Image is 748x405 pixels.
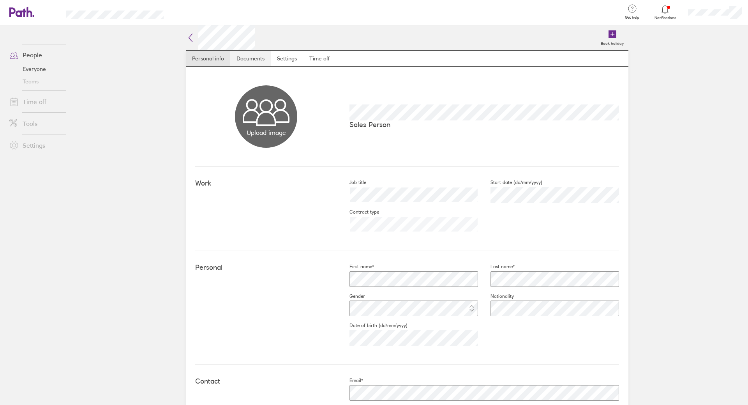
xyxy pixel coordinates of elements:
[3,63,66,75] a: Everyone
[653,4,678,20] a: Notifications
[230,51,271,66] a: Documents
[478,264,515,270] label: Last name*
[303,51,336,66] a: Time off
[337,264,374,270] label: First name*
[195,377,337,386] h4: Contact
[653,16,678,20] span: Notifications
[195,179,337,187] h4: Work
[596,39,628,46] label: Book holiday
[478,293,514,299] label: Nationality
[337,377,363,384] label: Email*
[337,209,379,215] label: Contract type
[3,47,66,63] a: People
[596,25,628,50] a: Book holiday
[3,138,66,153] a: Settings
[271,51,303,66] a: Settings
[349,120,619,129] p: Sales Person
[186,51,230,66] a: Personal info
[337,322,408,329] label: Date of birth (dd/mm/yyyy)
[195,264,337,272] h4: Personal
[337,179,366,186] label: Job title
[3,75,66,88] a: Teams
[619,15,645,20] span: Get help
[337,293,365,299] label: Gender
[3,116,66,131] a: Tools
[478,179,542,186] label: Start date (dd/mm/yyyy)
[3,94,66,110] a: Time off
